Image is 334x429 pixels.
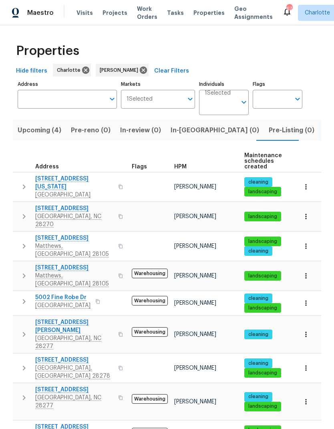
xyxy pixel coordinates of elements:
span: landscaping [245,305,280,312]
span: [PERSON_NAME] [174,214,216,219]
button: Open [185,93,196,105]
span: Pre-reno (0) [71,125,111,136]
span: [PERSON_NAME] [174,300,216,306]
span: cleaning [245,248,272,255]
span: [PERSON_NAME] [174,243,216,249]
span: 1 Selected [127,96,153,103]
span: Clear Filters [154,66,189,76]
div: Charlotte [53,64,91,77]
span: Properties [193,9,225,17]
span: Warehousing [132,269,168,278]
span: In-[GEOGRAPHIC_DATA] (0) [171,125,259,136]
span: Geo Assignments [234,5,273,21]
span: landscaping [245,238,280,245]
span: Warehousing [132,327,168,337]
div: [PERSON_NAME] [96,64,149,77]
span: In-review (0) [120,125,161,136]
span: Tasks [167,10,184,16]
button: Clear Filters [151,64,192,79]
span: [PERSON_NAME] [174,365,216,371]
span: [PERSON_NAME] [174,399,216,405]
span: Pre-Listing (0) [269,125,314,136]
label: Address [18,82,117,87]
button: Open [292,93,303,105]
span: Projects [103,9,127,17]
span: landscaping [245,188,280,195]
span: [PERSON_NAME] [174,332,216,337]
label: Individuals [199,82,249,87]
span: cleaning [245,179,272,186]
span: Visits [76,9,93,17]
span: HPM [174,164,187,170]
button: Hide filters [13,64,50,79]
span: landscaping [245,403,280,410]
span: Charlotte [57,66,84,74]
span: Maintenance schedules created [244,153,282,170]
span: Hide filters [16,66,47,76]
label: Flags [253,82,302,87]
span: landscaping [245,370,280,376]
button: Open [238,97,249,108]
span: cleaning [245,331,272,338]
span: landscaping [245,213,280,220]
span: cleaning [245,295,272,302]
span: Address [35,164,59,170]
span: Warehousing [132,296,168,306]
span: Properties [16,47,79,55]
span: Maestro [27,9,54,17]
span: [PERSON_NAME] [174,184,216,190]
span: Warehousing [132,394,168,404]
span: Charlotte [305,9,330,17]
div: 67 [286,5,292,13]
button: Open [107,93,118,105]
span: Flags [132,164,147,170]
span: cleaning [245,393,272,400]
span: cleaning [245,360,272,367]
span: landscaping [245,273,280,279]
span: [PERSON_NAME] [174,273,216,279]
span: Work Orders [137,5,157,21]
span: Upcoming (4) [18,125,61,136]
label: Markets [121,82,195,87]
span: 1 Selected [205,90,231,97]
span: [PERSON_NAME] [100,66,141,74]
